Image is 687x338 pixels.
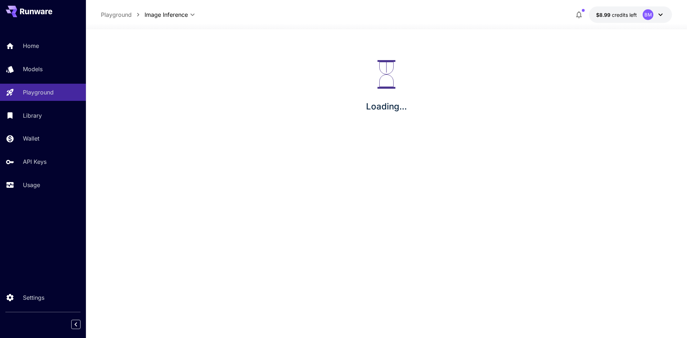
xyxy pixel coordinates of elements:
[23,293,44,302] p: Settings
[23,65,43,73] p: Models
[23,111,42,120] p: Library
[612,12,637,18] span: credits left
[23,134,39,143] p: Wallet
[101,10,132,19] a: Playground
[596,12,612,18] span: $8.99
[145,10,188,19] span: Image Inference
[366,100,407,113] p: Loading...
[23,88,54,97] p: Playground
[643,9,653,20] div: BM
[23,181,40,189] p: Usage
[71,320,81,329] button: Collapse sidebar
[596,11,637,19] div: $8.99429
[77,318,86,331] div: Collapse sidebar
[23,157,47,166] p: API Keys
[589,6,672,23] button: $8.99429BM
[23,41,39,50] p: Home
[101,10,145,19] nav: breadcrumb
